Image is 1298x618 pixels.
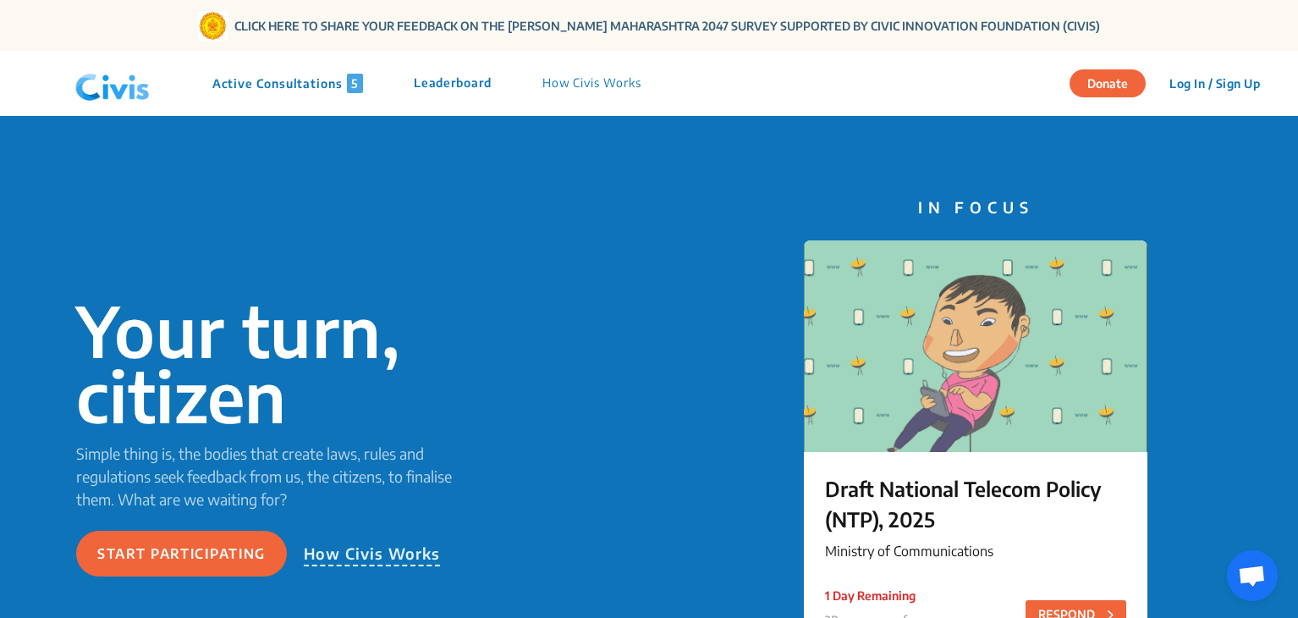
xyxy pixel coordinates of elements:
a: CLICK HERE TO SHARE YOUR FEEDBACK ON THE [PERSON_NAME] MAHARASHTRA 2047 SURVEY SUPPORTED BY CIVIC... [234,17,1100,35]
p: Leaderboard [414,74,492,93]
p: Ministry of Communications [825,541,1126,561]
p: How Civis Works [542,74,641,93]
p: Simple thing is, the bodies that create laws, rules and regulations seek feedback from us, the ci... [76,442,477,510]
button: Log In / Sign Up [1158,70,1271,97]
img: navlogo.png [69,58,157,109]
button: Start participating [76,531,287,577]
a: Open chat [1227,550,1278,601]
a: Donate [1070,74,1158,91]
img: Gom Logo [198,11,228,41]
span: 5 [347,74,363,93]
p: Draft National Telecom Policy (NTP), 2025 [825,473,1126,534]
p: Your turn, citizen [76,298,477,428]
button: Donate [1070,69,1146,97]
p: 1 Day Remaining [825,587,917,604]
p: Active Consultations [212,74,363,93]
p: How Civis Works [304,542,441,566]
p: IN FOCUS [804,196,1147,218]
